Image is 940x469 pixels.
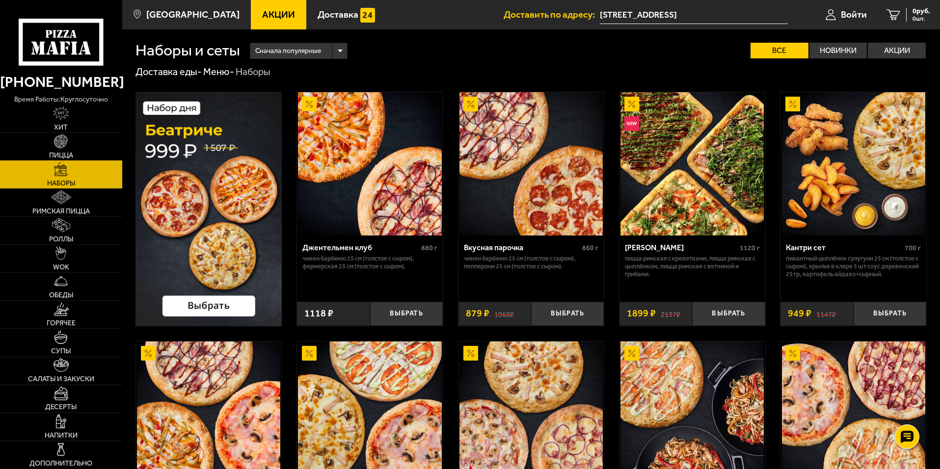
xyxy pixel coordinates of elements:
span: Супы [51,348,71,355]
a: АкционныйКантри сет [780,92,926,235]
div: Кантри сет [786,243,902,252]
span: WOK [53,264,69,271]
span: Роллы [49,236,73,243]
input: Ваш адрес доставки [600,6,788,24]
p: Чикен Барбекю 25 см (толстое с сыром), Фермерская 25 см (толстое с сыром). [302,255,437,270]
span: Обеды [49,292,73,299]
span: Дополнительно [29,460,92,467]
span: Сначала популярные [255,42,321,60]
img: Вкусная парочка [459,92,603,235]
span: 0 руб. [913,8,930,15]
div: Наборы [236,66,270,78]
a: АкционныйНовинкаМама Миа [619,92,765,235]
div: [PERSON_NAME] [625,243,737,252]
button: Выбрать [692,302,765,326]
span: Акции [262,10,295,19]
p: Чикен Барбекю 25 см (толстое с сыром), Пепперони 25 см (толстое с сыром). [464,255,599,270]
p: Пикантный цыплёнок сулугуни 25 см (толстое с сыром), крылья в кляре 5 шт соус деревенский 25 гр, ... [786,255,921,278]
p: Пицца Римская с креветками, Пицца Римская с цыплёнком, Пицца Римская с ветчиной и грибами. [625,255,760,278]
span: Наборы [47,180,75,187]
s: 2137 ₽ [661,309,680,318]
button: Выбрать [531,302,604,326]
span: Десерты [45,404,77,411]
span: 0 шт. [913,16,930,22]
span: 879 ₽ [466,309,489,318]
img: Джентельмен клуб [298,92,441,235]
h1: Наборы и сеты [135,43,240,58]
a: Доставка еды- [135,66,202,78]
img: Акционный [463,346,478,361]
img: Новинка [624,116,639,131]
label: Новинки [809,43,867,58]
span: Войти [841,10,867,19]
div: Джентельмен клуб [302,243,419,252]
span: Хит [54,124,68,131]
span: 880 г [421,244,437,252]
img: Акционный [463,97,478,111]
img: Акционный [302,97,317,111]
label: Все [751,43,808,58]
img: 15daf4d41897b9f0e9f617042186c801.svg [360,8,375,23]
span: Доставить по адресу: [504,10,600,19]
span: Салаты и закуски [28,376,94,383]
span: Римская пицца [32,208,90,215]
div: Вкусная парочка [464,243,580,252]
span: 1118 ₽ [304,309,333,318]
img: Акционный [624,97,639,111]
span: 949 ₽ [788,309,811,318]
img: Акционный [785,346,800,361]
s: 1068 ₽ [494,309,514,318]
img: Акционный [624,346,639,361]
span: 1899 ₽ [627,309,656,318]
span: Доставка [318,10,358,19]
label: Акции [868,43,926,58]
span: 1120 г [740,244,760,252]
img: Мама Миа [620,92,764,235]
span: Напитки [45,432,78,439]
span: 700 г [905,244,921,252]
button: Выбрать [370,302,443,326]
span: 860 г [582,244,598,252]
img: Акционный [141,346,156,361]
span: Горячее [47,320,76,327]
img: Акционный [785,97,800,111]
span: Пицца [49,152,73,159]
span: [GEOGRAPHIC_DATA] [146,10,240,19]
s: 1147 ₽ [816,309,836,318]
img: Кантри сет [782,92,925,235]
a: АкционныйВкусная парочка [458,92,604,235]
img: Акционный [302,346,317,361]
button: Выбрать [854,302,926,326]
a: Меню- [203,66,234,78]
a: АкционныйДжентельмен клуб [297,92,443,235]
